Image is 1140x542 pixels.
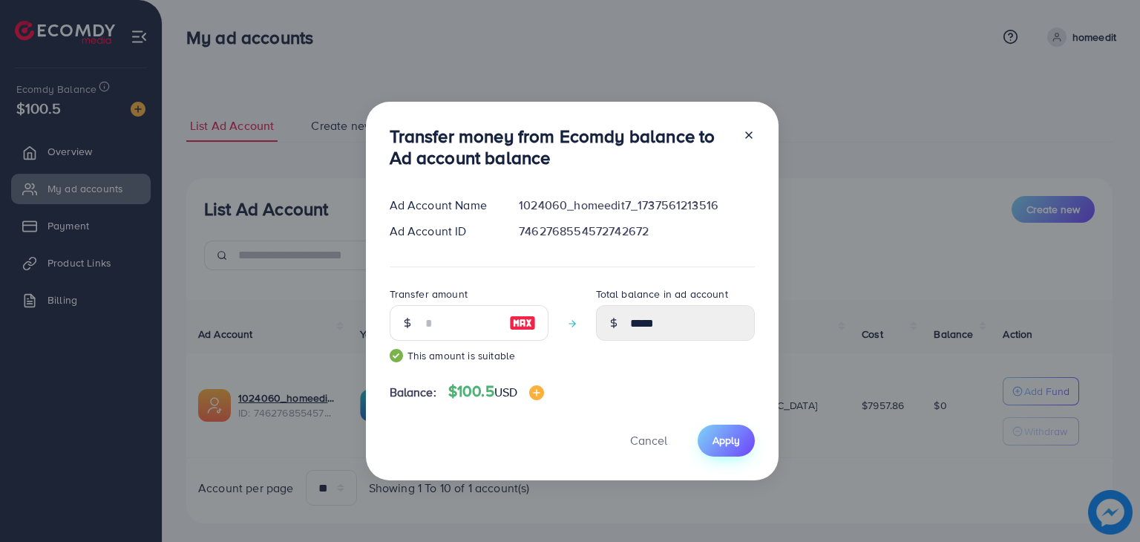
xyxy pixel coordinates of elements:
img: image [529,385,544,400]
div: 1024060_homeedit7_1737561213516 [507,197,766,214]
div: 7462768554572742672 [507,223,766,240]
img: image [509,314,536,332]
div: Ad Account ID [378,223,508,240]
button: Apply [698,425,755,457]
span: Cancel [630,432,667,448]
span: Apply [712,433,740,448]
label: Transfer amount [390,287,468,301]
span: Balance: [390,384,436,401]
label: Total balance in ad account [596,287,728,301]
small: This amount is suitable [390,348,548,363]
h3: Transfer money from Ecomdy balance to Ad account balance [390,125,731,169]
h4: $100.5 [448,382,544,401]
img: guide [390,349,403,362]
button: Cancel [612,425,686,457]
span: USD [494,384,517,400]
div: Ad Account Name [378,197,508,214]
